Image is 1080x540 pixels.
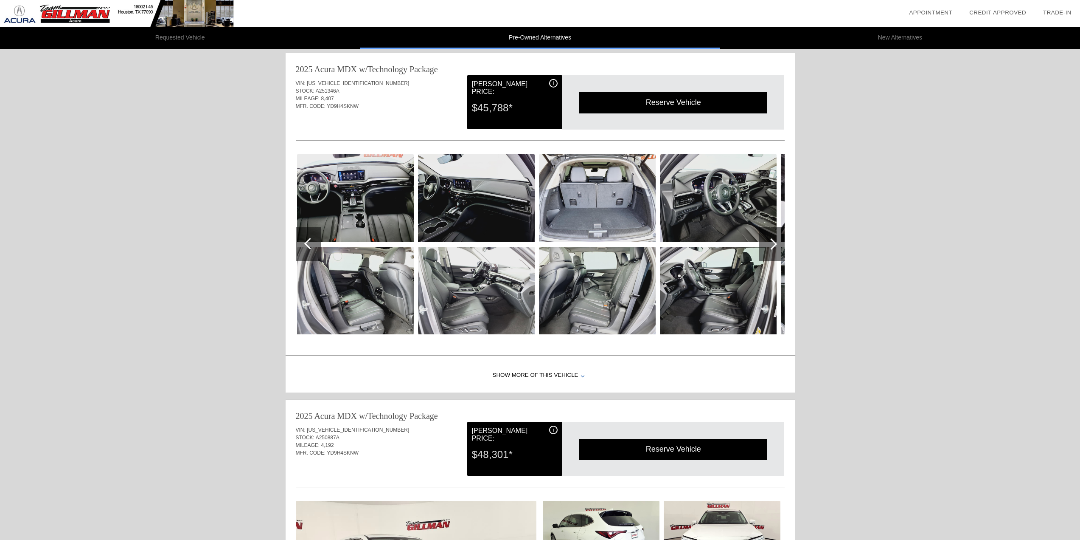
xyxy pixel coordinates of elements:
[549,426,558,434] div: i
[539,154,656,242] img: 49dc2abaa44a4e3cb178595370b1b8cf.jpg
[418,247,535,334] img: 89f792e90830423aa6c3f523cf708e27.jpg
[472,444,558,466] div: $48,301*
[321,96,334,102] span: 8,407
[327,103,359,109] span: YD9H4SKNW
[660,154,777,242] img: cf1f093ab52f4326a28fdc2f55bee431.jpg
[472,79,558,97] div: [PERSON_NAME] Price:
[296,410,357,422] div: 2025 Acura MDX
[1043,9,1072,16] a: Trade-In
[307,80,409,86] span: [US_VEHICLE_IDENTIFICATION_NUMBER]
[579,439,767,460] div: Reserve Vehicle
[296,80,306,86] span: VIN:
[549,79,558,88] div: i
[296,88,314,94] span: STOCK:
[472,426,558,444] div: [PERSON_NAME] Price:
[296,63,357,75] div: 2025 Acura MDX
[327,450,359,456] span: YD9H4SKNW
[720,27,1080,49] li: New Alternatives
[321,442,334,448] span: 4,192
[781,154,898,242] img: f08ea0972cf74e0ba82d2169f66eeb0e.jpg
[296,435,314,441] span: STOCK:
[660,247,777,334] img: 86d9c1f2507941e7a8ac878492ba7480.jpg
[296,96,320,102] span: MILEAGE:
[781,247,898,334] img: 05084ebf9c2e4d2abe6494f624d61511.jpg
[359,63,438,75] div: w/Technology Package
[909,9,952,16] a: Appointment
[472,97,558,119] div: $45,788*
[969,9,1026,16] a: Credit Approved
[296,462,785,475] div: Quoted on [DATE] 12:41:58 PM
[418,154,535,242] img: 2752ba15f8f0415ab502b06e3e5639e3.jpg
[296,442,320,448] span: MILEAGE:
[307,427,409,433] span: [US_VEHICLE_IDENTIFICATION_NUMBER]
[579,92,767,113] div: Reserve Vehicle
[297,154,414,242] img: 8e2eebd429bf475cb2a633500ceb159d.jpg
[360,27,720,49] li: Pre-Owned Alternatives
[296,103,326,109] span: MFR. CODE:
[286,359,795,393] div: Show More of this Vehicle
[316,88,339,94] span: A251346A
[296,450,326,456] span: MFR. CODE:
[297,247,414,334] img: 022a601f53ad48adbf45145eb13ebc05.jpg
[316,435,339,441] span: A250887A
[539,247,656,334] img: 479154b8a71d4399a79aa2319223bb72.jpg
[296,115,785,129] div: Quoted on [DATE] 12:41:58 PM
[296,427,306,433] span: VIN:
[359,410,438,422] div: w/Technology Package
